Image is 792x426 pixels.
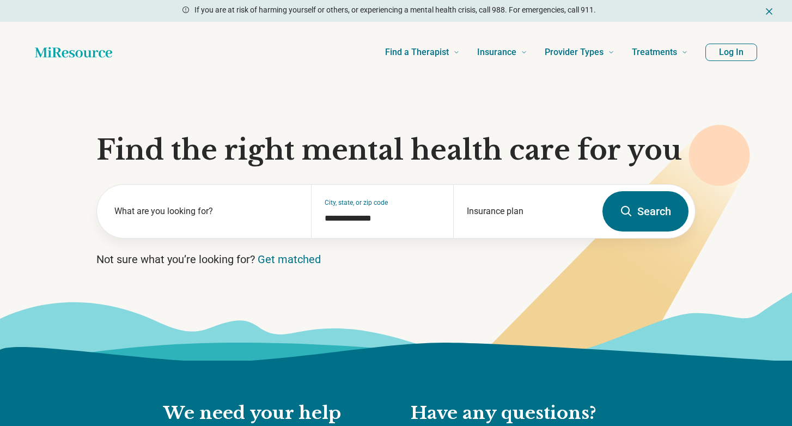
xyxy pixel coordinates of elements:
label: What are you looking for? [114,205,298,218]
h2: We need your help [163,402,389,425]
h1: Find the right mental health care for you [96,134,696,167]
a: Treatments [632,31,688,74]
h2: Have any questions? [411,402,629,425]
a: Insurance [477,31,527,74]
span: Insurance [477,45,516,60]
span: Provider Types [545,45,604,60]
p: If you are at risk of harming yourself or others, or experiencing a mental health crisis, call 98... [194,4,596,16]
a: Home page [35,41,112,63]
a: Find a Therapist [385,31,460,74]
button: Dismiss [764,4,775,17]
span: Find a Therapist [385,45,449,60]
button: Log In [705,44,757,61]
a: Get matched [258,253,321,266]
a: Provider Types [545,31,614,74]
span: Treatments [632,45,677,60]
button: Search [602,191,689,232]
p: Not sure what you’re looking for? [96,252,696,267]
